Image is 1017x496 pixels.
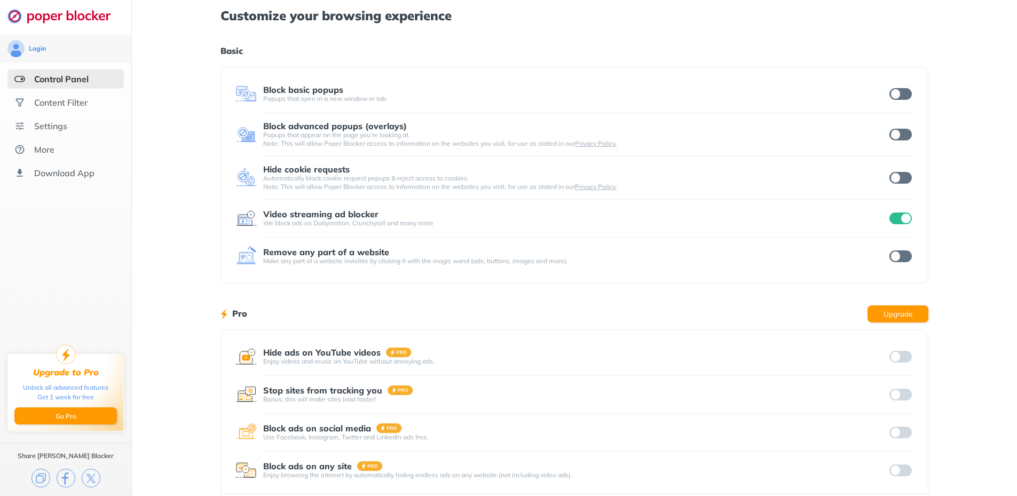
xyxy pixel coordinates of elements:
div: Upgrade to Pro [33,367,99,377]
img: facebook.svg [57,469,75,487]
div: More [34,144,54,155]
img: feature icon [235,346,257,367]
img: feature icon [235,83,257,105]
a: Privacy Policy. [575,183,617,191]
div: Unlock all advanced features [23,383,108,392]
div: Share [PERSON_NAME] Blocker [18,452,114,460]
img: feature icon [235,460,257,481]
div: Hide ads on YouTube videos [263,348,381,357]
img: features-selected.svg [14,74,25,84]
div: Block basic popups [263,85,343,95]
div: Enjoy videos and music on YouTube without annoying ads. [263,357,888,366]
img: feature icon [235,167,257,188]
div: We block ads on Dailymotion, Crunchyroll and many more [263,219,888,227]
img: copy.svg [31,469,50,487]
img: pro-badge.svg [376,423,402,433]
img: about.svg [14,144,25,155]
img: x.svg [82,469,100,487]
img: feature icon [235,246,257,267]
img: download-app.svg [14,168,25,178]
img: pro-badge.svg [386,348,412,357]
img: pro-badge.svg [388,385,413,395]
img: feature icon [235,422,257,443]
div: Use Facebook, Instagram, Twitter and LinkedIn ads free. [263,433,888,442]
img: logo-webpage.svg [7,9,122,23]
a: Privacy Policy. [575,139,617,147]
button: Go Pro [14,407,117,424]
div: Video streaming ad blocker [263,209,379,219]
div: Enjoy browsing the internet by automatically hiding endless ads on any website (not including vid... [263,471,888,479]
div: Get 1 week for free [37,392,94,402]
h1: Basic [220,44,928,58]
img: feature icon [235,124,257,145]
img: feature icon [235,208,257,229]
div: Login [29,44,46,53]
div: Popups that open in a new window or tab. [263,95,888,103]
img: feature icon [235,384,257,405]
div: Remove any part of a website [263,247,389,257]
button: Upgrade [868,305,928,322]
div: Settings [34,121,67,131]
div: Block ads on social media [263,423,371,433]
img: social.svg [14,97,25,108]
h1: Pro [232,306,247,320]
img: upgrade-to-pro.svg [56,345,75,364]
div: Bonus: this will make sites load faster! [263,395,888,404]
img: settings.svg [14,121,25,131]
div: Control Panel [34,74,89,84]
img: avatar.svg [7,40,25,57]
div: Download App [34,168,94,178]
div: Stop sites from tracking you [263,385,382,395]
div: Make any part of a website invisible by clicking it with the magic wand (ads, buttons, images and... [263,257,888,265]
div: Content Filter [34,97,88,108]
h1: Customize your browsing experience [220,9,928,22]
div: Hide cookie requests [263,164,350,174]
div: Popups that appear on the page you’re looking at. Note: This will allow Poper Blocker access to i... [263,131,888,148]
img: pro-badge.svg [357,461,383,471]
div: Block advanced popups (overlays) [263,121,407,131]
div: Automatically block cookie request popups & reject access to cookies. Note: This will allow Poper... [263,174,888,191]
img: lighting bolt [220,308,227,320]
div: Block ads on any site [263,461,352,471]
